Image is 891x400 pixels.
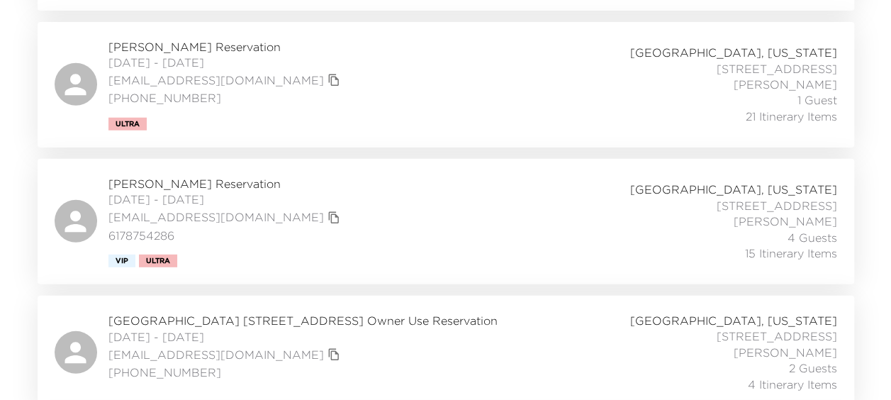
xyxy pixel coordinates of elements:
[717,328,837,344] span: [STREET_ADDRESS]
[108,347,324,362] a: [EMAIL_ADDRESS][DOMAIN_NAME]
[108,313,498,328] span: [GEOGRAPHIC_DATA] [STREET_ADDRESS] Owner Use Reservation
[630,45,837,60] span: [GEOGRAPHIC_DATA], [US_STATE]
[734,345,837,360] span: [PERSON_NAME]
[789,360,837,376] span: 2 Guests
[38,159,854,284] a: [PERSON_NAME] Reservation[DATE] - [DATE][EMAIL_ADDRESS][DOMAIN_NAME]copy primary member email6178...
[797,92,837,108] span: 1 Guest
[630,182,837,197] span: [GEOGRAPHIC_DATA], [US_STATE]
[745,245,837,261] span: 15 Itinerary Items
[717,61,837,77] span: [STREET_ADDRESS]
[108,39,344,55] span: [PERSON_NAME] Reservation
[116,257,128,265] span: Vip
[324,208,344,228] button: copy primary member email
[108,176,344,191] span: [PERSON_NAME] Reservation
[630,313,837,328] span: [GEOGRAPHIC_DATA], [US_STATE]
[748,377,837,392] span: 4 Itinerary Items
[734,77,837,92] span: [PERSON_NAME]
[108,72,324,88] a: [EMAIL_ADDRESS][DOMAIN_NAME]
[108,228,344,243] span: 6178754286
[108,365,498,380] span: [PHONE_NUMBER]
[324,70,344,90] button: copy primary member email
[734,213,837,229] span: [PERSON_NAME]
[146,257,170,265] span: Ultra
[746,109,837,124] span: 21 Itinerary Items
[38,22,854,148] a: [PERSON_NAME] Reservation[DATE] - [DATE][EMAIL_ADDRESS][DOMAIN_NAME]copy primary member email[PHO...
[108,209,324,225] a: [EMAIL_ADDRESS][DOMAIN_NAME]
[108,191,344,207] span: [DATE] - [DATE]
[717,198,837,213] span: [STREET_ADDRESS]
[324,345,344,365] button: copy primary member email
[108,55,344,70] span: [DATE] - [DATE]
[108,90,344,106] span: [PHONE_NUMBER]
[788,230,837,245] span: 4 Guests
[116,120,140,128] span: Ultra
[108,329,498,345] span: [DATE] - [DATE]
